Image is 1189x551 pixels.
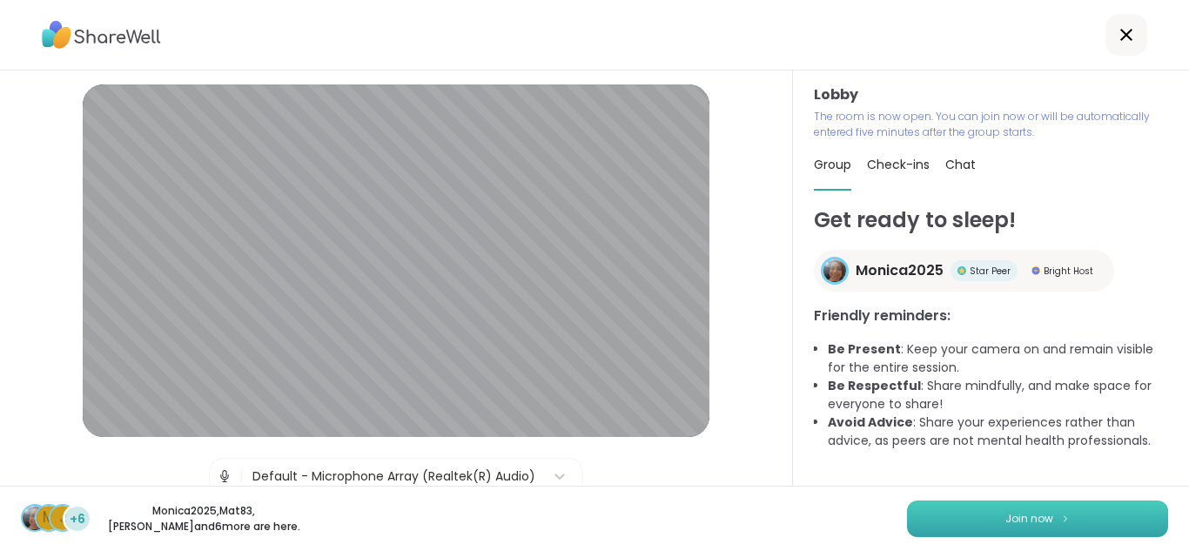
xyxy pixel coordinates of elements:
[814,205,1168,236] h1: Get ready to sleep!
[59,507,67,529] span: J
[907,501,1168,537] button: Join now
[828,413,1168,450] li: : Share your experiences rather than advice, as peers are not mental health professionals.
[1060,514,1071,523] img: ShareWell Logomark
[814,250,1114,292] a: Monica2025Monica2025Star PeerStar PeerBright HostBright Host
[828,413,913,431] b: Avoid Advice
[23,506,47,530] img: Monica2025
[957,266,966,275] img: Star Peer
[945,156,976,173] span: Chat
[856,260,944,281] span: Monica2025
[42,15,161,55] img: ShareWell Logo
[867,156,930,173] span: Check-ins
[814,84,1168,105] h3: Lobby
[70,510,85,528] span: +6
[239,459,244,494] span: |
[814,109,1168,140] p: The room is now open. You can join now or will be automatically entered five minutes after the gr...
[814,306,1168,326] h3: Friendly reminders:
[43,507,55,529] span: M
[828,377,921,394] b: Be Respectful
[106,503,301,534] p: Monica2025 , Mat83 , [PERSON_NAME] and 6 more are here.
[828,377,1168,413] li: : Share mindfully, and make space for everyone to share!
[970,265,1011,278] span: Star Peer
[1044,265,1093,278] span: Bright Host
[814,156,851,173] span: Group
[828,340,1168,377] li: : Keep your camera on and remain visible for the entire session.
[1031,266,1040,275] img: Bright Host
[252,467,535,486] div: Default - Microphone Array (Realtek(R) Audio)
[828,340,901,358] b: Be Present
[823,259,846,282] img: Monica2025
[1005,511,1053,527] span: Join now
[217,459,232,494] img: Microphone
